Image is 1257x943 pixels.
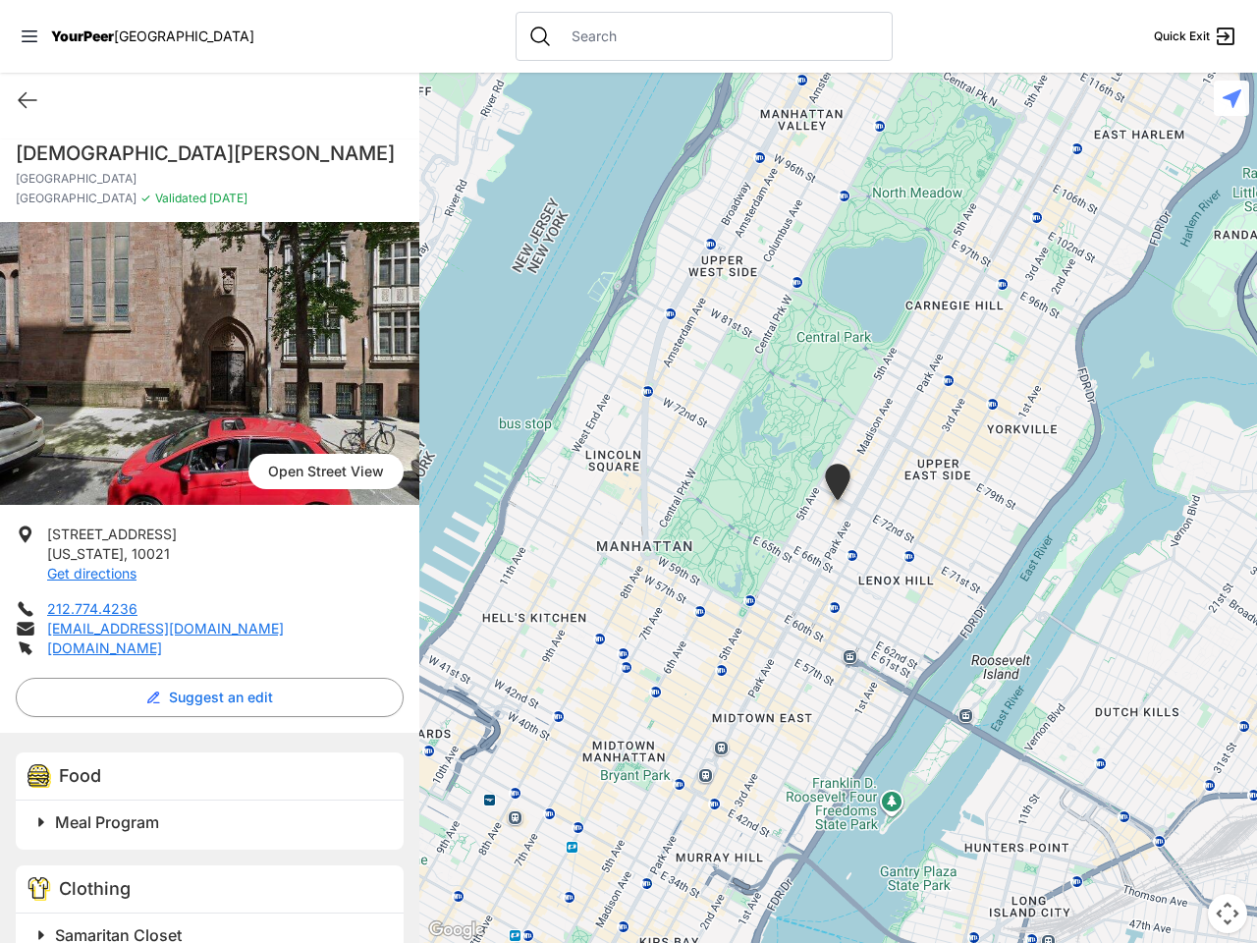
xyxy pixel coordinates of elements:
[155,191,206,205] span: Validated
[1208,894,1247,933] button: Map camera controls
[47,526,177,542] span: [STREET_ADDRESS]
[140,191,151,206] span: ✓
[248,454,404,489] span: Open Street View
[206,191,247,205] span: [DATE]
[124,545,128,562] span: ,
[114,28,254,44] span: [GEOGRAPHIC_DATA]
[51,30,254,42] a: YourPeer[GEOGRAPHIC_DATA]
[47,600,137,617] a: 212.774.4236
[1154,25,1237,48] a: Quick Exit
[59,765,101,786] span: Food
[16,191,137,206] span: [GEOGRAPHIC_DATA]
[1154,28,1210,44] span: Quick Exit
[821,464,854,508] div: Manhattan
[132,545,170,562] span: 10021
[59,878,131,899] span: Clothing
[16,678,404,717] button: Suggest an edit
[47,565,137,582] a: Get directions
[16,139,404,167] h1: [DEMOGRAPHIC_DATA][PERSON_NAME]
[47,620,284,637] a: [EMAIL_ADDRESS][DOMAIN_NAME]
[424,917,489,943] a: Open this area in Google Maps (opens a new window)
[47,545,124,562] span: [US_STATE]
[424,917,489,943] img: Google
[16,171,404,187] p: [GEOGRAPHIC_DATA]
[560,27,880,46] input: Search
[169,688,273,707] span: Suggest an edit
[55,812,159,832] span: Meal Program
[51,28,114,44] span: YourPeer
[47,639,162,656] a: [DOMAIN_NAME]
